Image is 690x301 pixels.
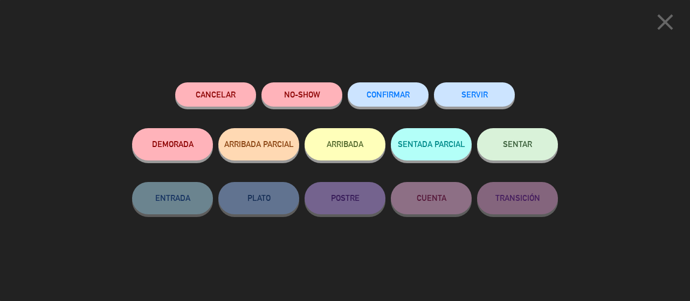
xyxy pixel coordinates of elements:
i: close [652,9,679,36]
button: ARRIBADA [305,128,385,160]
button: CUENTA [391,182,472,214]
button: SENTAR [477,128,558,160]
button: POSTRE [305,182,385,214]
button: close [648,8,682,40]
span: ARRIBADA PARCIAL [224,139,294,149]
span: CONFIRMAR [367,90,410,99]
button: CONFIRMAR [348,82,429,107]
button: ENTRADA [132,182,213,214]
button: SENTADA PARCIAL [391,128,472,160]
button: ARRIBADA PARCIAL [218,128,299,160]
button: Cancelar [175,82,256,107]
span: SENTAR [503,139,532,149]
button: DEMORADA [132,128,213,160]
button: NO-SHOW [261,82,342,107]
button: TRANSICIÓN [477,182,558,214]
button: SERVIR [434,82,515,107]
button: PLATO [218,182,299,214]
